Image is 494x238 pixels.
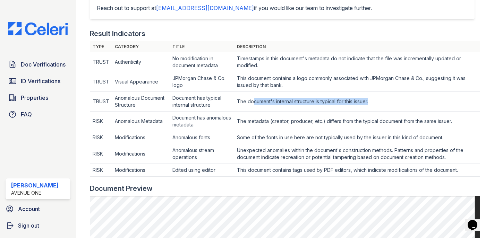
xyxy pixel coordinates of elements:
td: Document has anomalous metadata [170,112,235,131]
span: ID Verifications [21,77,60,85]
td: Edited using editor [170,164,235,177]
td: TRUST [90,92,112,112]
div: Avenue One [11,189,59,196]
span: Doc Verifications [21,60,66,69]
p: Reach out to support at if you would like our team to investigate further. [97,4,468,12]
div: Document Preview [90,184,153,193]
td: The metadata (creator, producer, etc.) differs from the typical document from the same issuer. [234,112,480,131]
div: [PERSON_NAME] [11,181,59,189]
span: FAQ [21,110,32,118]
th: Description [234,41,480,52]
th: Title [170,41,235,52]
a: Sign out [3,219,73,232]
a: ID Verifications [6,74,70,88]
td: Anomalous stream operations [170,144,235,164]
iframe: chat widget [465,210,487,231]
a: FAQ [6,107,70,121]
td: JPMorgan Chase & Co. logo [170,72,235,92]
th: Category [112,41,170,52]
td: Modifications [112,144,170,164]
td: Anomalous Document Structure [112,92,170,112]
td: Anomalous Metadata [112,112,170,131]
td: RISK [90,112,112,131]
td: Document has typical internal structure [170,92,235,112]
td: Timestamps in this document's metadata do not indicate that the file was incrementally updated or... [234,52,480,72]
td: Some of the fonts in use here are not typically used by the issuer in this kind of document. [234,131,480,144]
td: Visual Appearance [112,72,170,92]
div: Result Indicators [90,29,145,38]
td: Anomalous fonts [170,131,235,144]
th: Type [90,41,112,52]
span: Account [18,205,40,213]
td: RISK [90,164,112,177]
td: RISK [90,144,112,164]
td: Unexpected anomalies within the document's construction methods. Patterns and properties of the d... [234,144,480,164]
td: This document contains tags used by PDF editors, which indicate modifications of the document. [234,164,480,177]
td: This document contains a logo commonly associated with JPMorgan Chase & Co., suggesting it was is... [234,72,480,92]
img: CE_Logo_Blue-a8612792a0a2168367f1c8372b55b34899dd931a85d93a1a3d3e32e68fde9ad4.png [3,22,73,35]
td: No modification in document metadata [170,52,235,72]
a: [EMAIL_ADDRESS][DOMAIN_NAME] [156,5,254,11]
td: Authenticity [112,52,170,72]
span: Properties [21,94,48,102]
td: RISK [90,131,112,144]
td: TRUST [90,72,112,92]
span: Sign out [18,221,39,230]
td: Modifications [112,131,170,144]
td: The document's internal structure is typical for this issuer. [234,92,480,112]
td: Modifications [112,164,170,177]
a: Doc Verifications [6,58,70,71]
a: Account [3,202,73,216]
td: TRUST [90,52,112,72]
a: Properties [6,91,70,105]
